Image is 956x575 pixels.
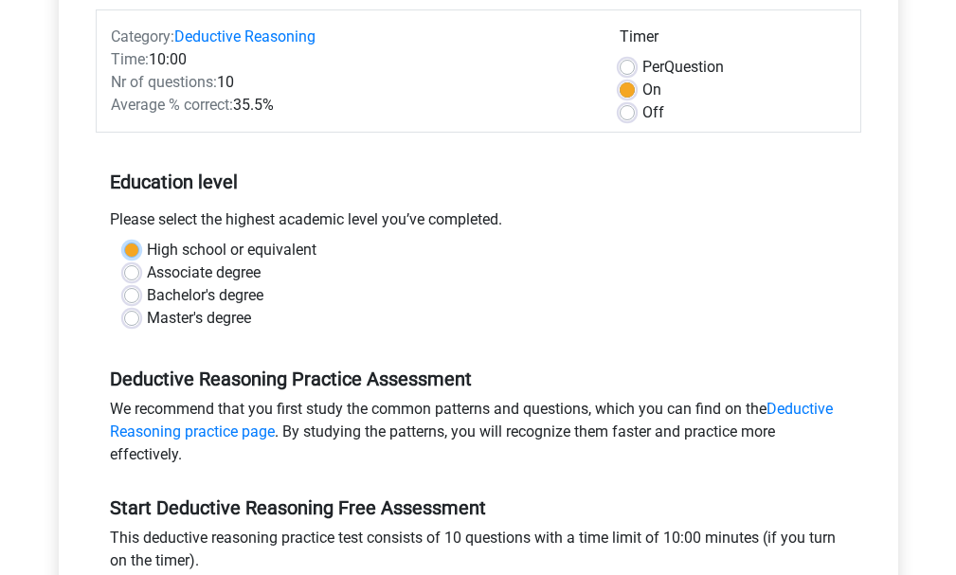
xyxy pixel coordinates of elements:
label: Question [642,56,724,79]
label: Bachelor's degree [147,284,263,307]
a: Deductive Reasoning [174,27,316,45]
span: Per [642,58,664,76]
div: 10:00 [97,48,605,71]
div: Please select the highest academic level you’ve completed. [96,208,861,239]
div: 10 [97,71,605,94]
label: Off [642,101,664,124]
span: Category: [111,27,174,45]
span: Nr of questions: [111,73,217,91]
div: We recommend that you first study the common patterns and questions, which you can find on the . ... [96,398,861,474]
h5: Education level [110,163,847,201]
label: High school or equivalent [147,239,316,261]
label: On [642,79,661,101]
span: Average % correct: [111,96,233,114]
label: Master's degree [147,307,251,330]
div: Timer [620,26,846,56]
label: Associate degree [147,261,261,284]
h5: Deductive Reasoning Practice Assessment [110,368,847,390]
h5: Start Deductive Reasoning Free Assessment [110,496,847,519]
span: Time: [111,50,149,68]
div: 35.5% [97,94,605,117]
